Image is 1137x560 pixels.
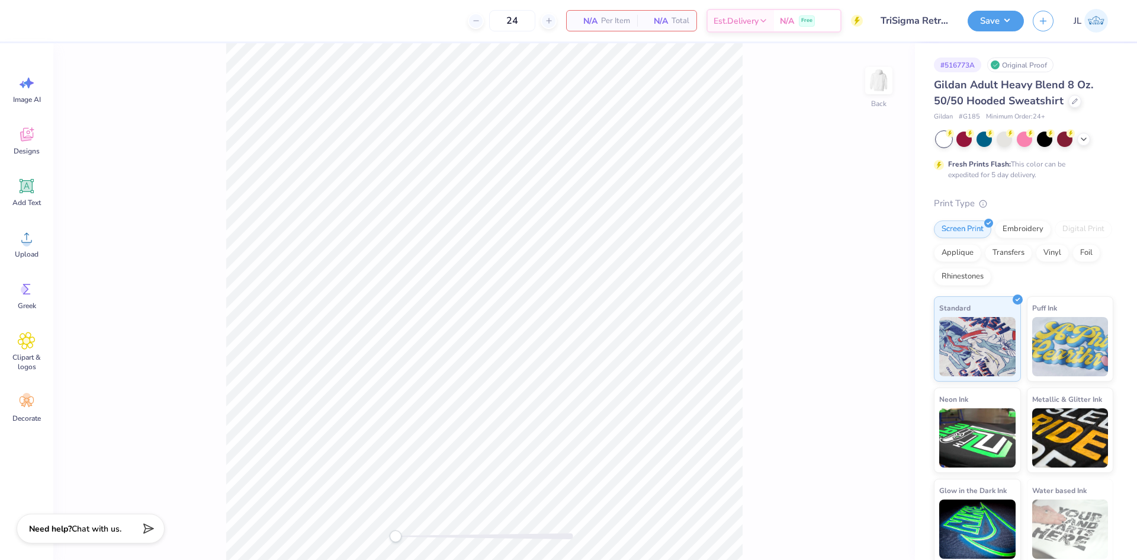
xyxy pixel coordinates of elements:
span: N/A [780,15,794,27]
div: Applique [934,244,981,262]
div: Screen Print [934,220,991,238]
input: Untitled Design [872,9,959,33]
span: Est. Delivery [714,15,759,27]
div: Original Proof [987,57,1054,72]
span: Add Text [12,198,41,207]
span: Clipart & logos [7,353,46,372]
img: Neon Ink [939,408,1016,468]
span: Total [672,15,689,27]
img: Standard [939,317,1016,376]
img: Jairo Laqui [1084,9,1108,33]
span: Gildan [934,112,953,122]
button: Save [968,11,1024,31]
span: Per Item [601,15,630,27]
img: Water based Ink [1032,500,1109,559]
span: Glow in the Dark Ink [939,484,1007,497]
a: JL [1068,9,1113,33]
div: # 516773A [934,57,981,72]
span: Upload [15,249,38,259]
div: Print Type [934,197,1113,210]
div: Embroidery [995,220,1051,238]
strong: Need help? [29,523,72,535]
span: Chat with us. [72,523,121,535]
div: Transfers [985,244,1032,262]
span: Neon Ink [939,393,968,405]
div: Vinyl [1036,244,1069,262]
span: # G185 [959,112,980,122]
div: Rhinestones [934,268,991,286]
span: Water based Ink [1032,484,1087,497]
span: Gildan Adult Heavy Blend 8 Oz. 50/50 Hooded Sweatshirt [934,78,1093,108]
span: Minimum Order: 24 + [986,112,1045,122]
div: Foil [1072,244,1100,262]
input: – – [489,10,535,31]
span: Image AI [13,95,41,104]
span: Decorate [12,414,41,423]
strong: Fresh Prints Flash: [948,159,1011,169]
span: Greek [18,301,36,311]
div: Digital Print [1055,220,1112,238]
span: Designs [14,146,40,156]
div: Back [871,98,887,109]
img: Back [867,69,891,92]
span: N/A [644,15,668,27]
span: Standard [939,302,971,314]
span: N/A [574,15,598,27]
div: This color can be expedited for 5 day delivery. [948,159,1094,180]
span: Metallic & Glitter Ink [1032,393,1102,405]
img: Glow in the Dark Ink [939,500,1016,559]
span: Free [801,17,812,25]
img: Metallic & Glitter Ink [1032,408,1109,468]
div: Accessibility label [390,530,402,542]
span: JL [1074,14,1081,28]
span: Puff Ink [1032,302,1057,314]
img: Puff Ink [1032,317,1109,376]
